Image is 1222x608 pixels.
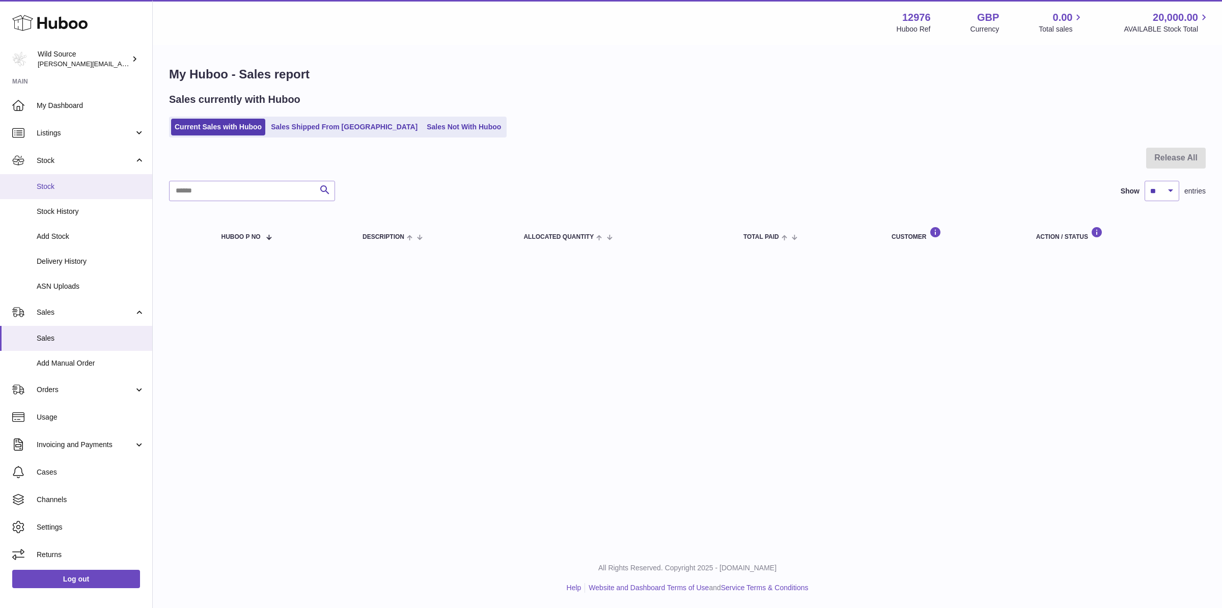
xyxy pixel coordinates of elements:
span: Usage [37,412,145,422]
span: Description [363,234,404,240]
span: Stock [37,156,134,165]
div: Action / Status [1036,227,1196,240]
span: ALLOCATED Quantity [523,234,594,240]
span: 20,000.00 [1153,11,1198,24]
span: Delivery History [37,257,145,266]
div: Huboo Ref [897,24,931,34]
span: Orders [37,385,134,395]
a: Service Terms & Conditions [721,584,809,592]
div: Currency [970,24,999,34]
span: ASN Uploads [37,282,145,291]
a: 0.00 Total sales [1039,11,1084,34]
h2: Sales currently with Huboo [169,93,300,106]
span: Total paid [743,234,779,240]
a: Log out [12,570,140,588]
strong: GBP [977,11,999,24]
div: Customer [892,227,1016,240]
a: Sales Shipped From [GEOGRAPHIC_DATA] [267,119,421,135]
span: Settings [37,522,145,532]
span: Huboo P no [221,234,261,240]
h1: My Huboo - Sales report [169,66,1206,82]
strong: 12976 [902,11,931,24]
span: Cases [37,467,145,477]
span: My Dashboard [37,101,145,110]
span: Stock [37,182,145,191]
a: 20,000.00 AVAILABLE Stock Total [1124,11,1210,34]
span: 0.00 [1053,11,1073,24]
span: Add Manual Order [37,358,145,368]
span: entries [1184,186,1206,196]
a: Current Sales with Huboo [171,119,265,135]
span: Listings [37,128,134,138]
span: Sales [37,334,145,343]
span: AVAILABLE Stock Total [1124,24,1210,34]
img: kate@wildsource.co.uk [12,51,27,67]
span: Channels [37,495,145,505]
a: Help [567,584,581,592]
li: and [585,583,808,593]
div: Wild Source [38,49,129,69]
span: Add Stock [37,232,145,241]
span: Returns [37,550,145,560]
span: Invoicing and Payments [37,440,134,450]
span: Stock History [37,207,145,216]
span: [PERSON_NAME][EMAIL_ADDRESS][DOMAIN_NAME] [38,60,204,68]
label: Show [1121,186,1140,196]
a: Sales Not With Huboo [423,119,505,135]
span: Sales [37,308,134,317]
span: Total sales [1039,24,1084,34]
a: Website and Dashboard Terms of Use [589,584,709,592]
p: All Rights Reserved. Copyright 2025 - [DOMAIN_NAME] [161,563,1214,573]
